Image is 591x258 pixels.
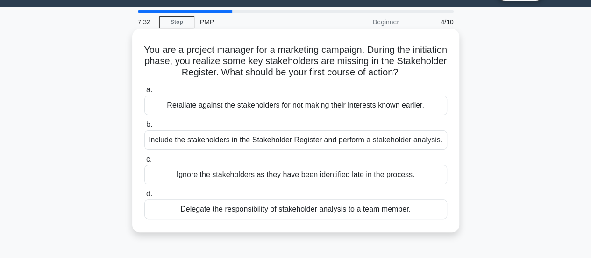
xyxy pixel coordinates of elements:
span: c. [146,155,152,163]
a: Stop [159,16,194,28]
div: 7:32 [132,13,159,31]
div: Ignore the stakeholders as they have been identified late in the process. [144,165,447,184]
div: PMP [194,13,323,31]
span: b. [146,120,152,128]
div: Include the stakeholders in the Stakeholder Register and perform a stakeholder analysis. [144,130,447,150]
div: Delegate the responsibility of stakeholder analysis to a team member. [144,199,447,219]
span: d. [146,190,152,198]
span: a. [146,86,152,94]
div: Retaliate against the stakeholders for not making their interests known earlier. [144,96,447,115]
div: 4/10 [405,13,459,31]
div: Beginner [323,13,405,31]
h5: You are a project manager for a marketing campaign. During the initiation phase, you realize some... [143,44,448,79]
